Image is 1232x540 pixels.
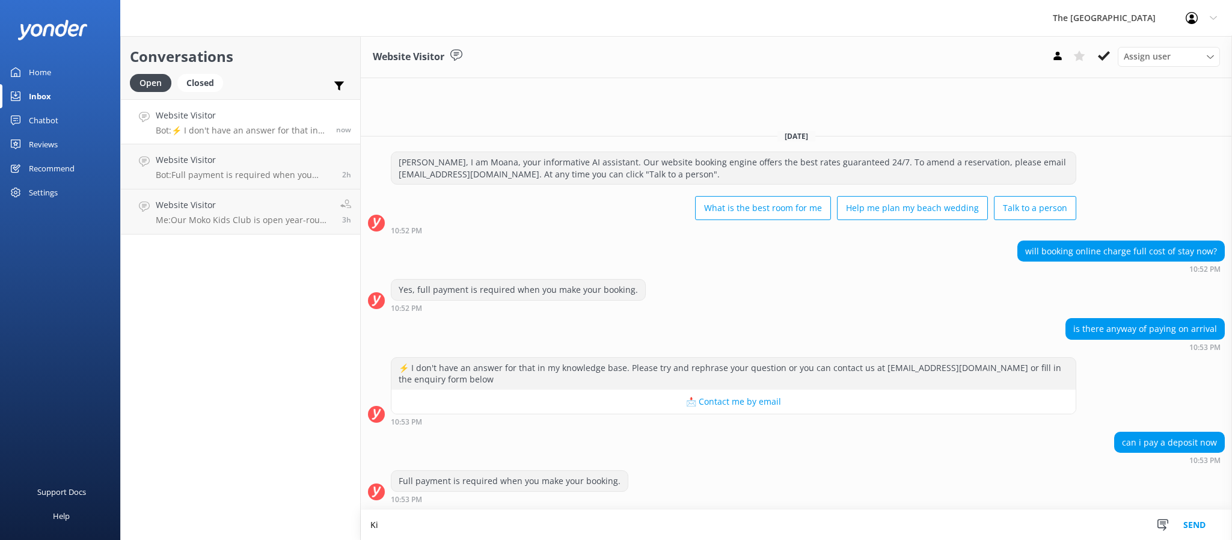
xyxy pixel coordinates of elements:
[342,215,351,225] span: 07:08pm 11-Aug-2025 (UTC -10:00) Pacific/Honolulu
[130,74,171,92] div: Open
[837,196,988,220] button: Help me plan my beach wedding
[121,189,360,235] a: Website VisitorMe:Our Moko Kids Club is open year-round [DATE]-[DATE] 9am-12noon, 2pm-5pm + 7pm-9...
[1066,319,1224,339] div: is there anyway of paying on arrival
[130,76,177,89] a: Open
[361,510,1232,540] textarea: Ki
[391,304,646,312] div: 10:52pm 11-Aug-2025 (UTC -10:00) Pacific/Honolulu
[391,495,628,503] div: 10:53pm 11-Aug-2025 (UTC -10:00) Pacific/Honolulu
[130,45,351,68] h2: Conversations
[156,109,327,122] h4: Website Visitor
[391,417,1076,426] div: 10:53pm 11-Aug-2025 (UTC -10:00) Pacific/Honolulu
[391,152,1076,184] div: [PERSON_NAME], I am Moana, your informative AI assistant. Our website booking engine offers the b...
[29,132,58,156] div: Reviews
[29,108,58,132] div: Chatbot
[156,170,333,180] p: Bot: Full payment is required when you make your booking. Flexi Rates allow free cancellation if ...
[373,49,444,65] h3: Website Visitor
[1065,343,1225,351] div: 10:53pm 11-Aug-2025 (UTC -10:00) Pacific/Honolulu
[156,125,327,136] p: Bot: ⚡ I don't have an answer for that in my knowledge base. Please try and rephrase your questio...
[1124,50,1171,63] span: Assign user
[29,84,51,108] div: Inbox
[391,471,628,491] div: Full payment is required when you make your booking.
[391,227,422,235] strong: 10:52 PM
[391,496,422,503] strong: 10:53 PM
[156,198,331,212] h4: Website Visitor
[391,358,1076,390] div: ⚡ I don't have an answer for that in my knowledge base. Please try and rephrase your question or ...
[156,215,331,226] p: Me: Our Moko Kids Club is open year-round [DATE]-[DATE] 9am-12noon, 2pm-5pm + 7pm-9pm. We cater t...
[29,60,51,84] div: Home
[1115,432,1224,453] div: can i pay a deposit now
[1114,456,1225,464] div: 10:53pm 11-Aug-2025 (UTC -10:00) Pacific/Honolulu
[391,419,422,426] strong: 10:53 PM
[18,20,87,40] img: yonder-white-logo.png
[177,74,223,92] div: Closed
[121,144,360,189] a: Website VisitorBot:Full payment is required when you make your booking. Flexi Rates allow free ca...
[1189,266,1221,273] strong: 10:52 PM
[391,390,1076,414] button: 📩 Contact me by email
[1118,47,1220,66] div: Assign User
[695,196,831,220] button: What is the best room for me
[391,280,645,300] div: Yes, full payment is required when you make your booking.
[121,99,360,144] a: Website VisitorBot:⚡ I don't have an answer for that in my knowledge base. Please try and rephras...
[336,124,351,135] span: 10:53pm 11-Aug-2025 (UTC -10:00) Pacific/Honolulu
[342,170,351,180] span: 08:19pm 11-Aug-2025 (UTC -10:00) Pacific/Honolulu
[1189,457,1221,464] strong: 10:53 PM
[391,226,1076,235] div: 10:52pm 11-Aug-2025 (UTC -10:00) Pacific/Honolulu
[29,180,58,204] div: Settings
[177,76,229,89] a: Closed
[1018,241,1224,262] div: will booking online charge full cost of stay now?
[29,156,75,180] div: Recommend
[994,196,1076,220] button: Talk to a person
[156,153,333,167] h4: Website Visitor
[391,305,422,312] strong: 10:52 PM
[1172,510,1217,540] button: Send
[1189,344,1221,351] strong: 10:53 PM
[777,131,815,141] span: [DATE]
[1017,265,1225,273] div: 10:52pm 11-Aug-2025 (UTC -10:00) Pacific/Honolulu
[53,504,70,528] div: Help
[37,480,86,504] div: Support Docs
